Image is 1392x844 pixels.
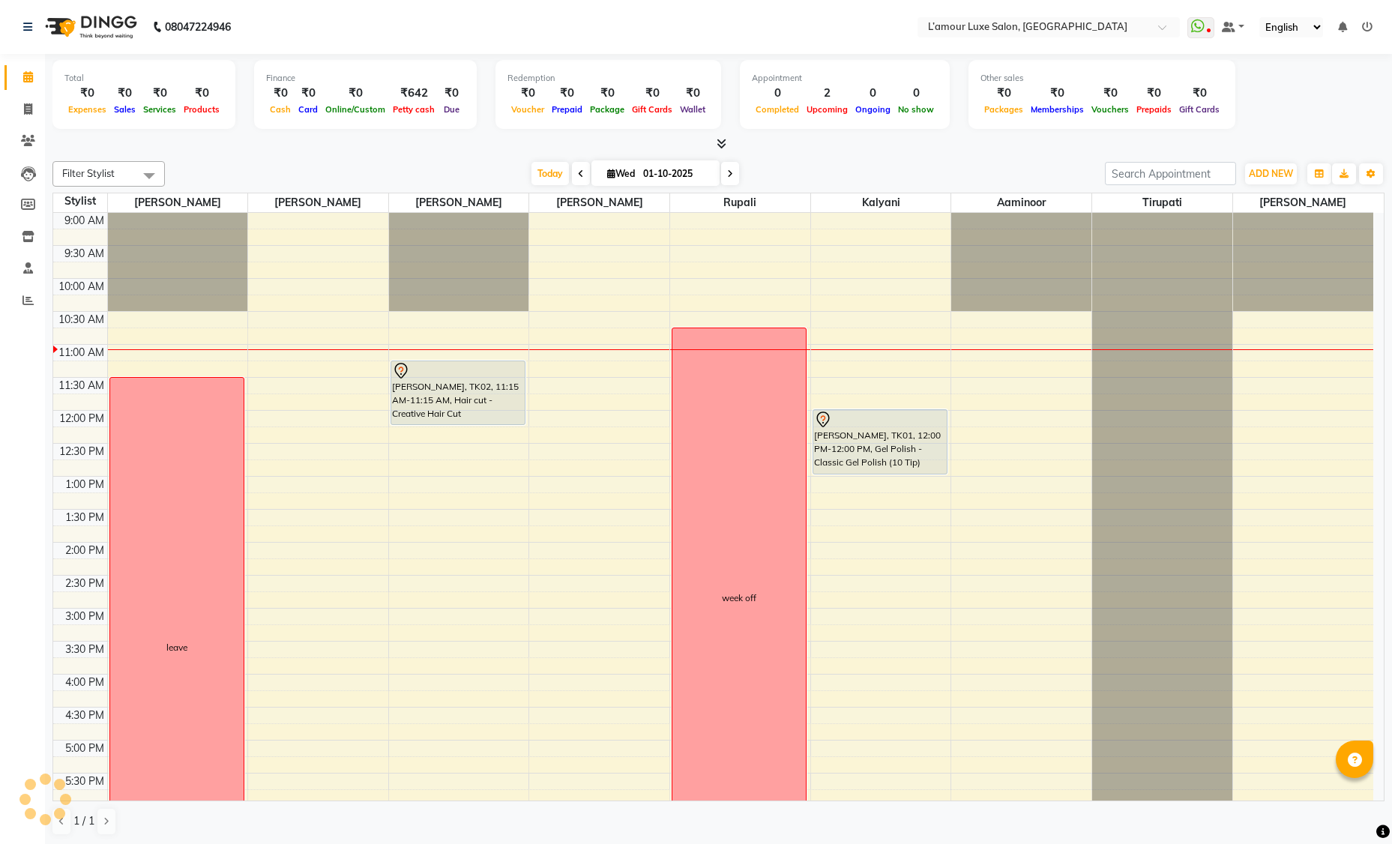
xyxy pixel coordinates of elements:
[62,576,107,591] div: 2:30 PM
[1249,168,1293,179] span: ADD NEW
[440,104,463,115] span: Due
[752,72,938,85] div: Appointment
[676,104,709,115] span: Wallet
[266,85,295,102] div: ₹0
[507,85,548,102] div: ₹0
[1233,193,1373,212] span: [PERSON_NAME]
[139,85,180,102] div: ₹0
[529,193,669,212] span: [PERSON_NAME]
[389,193,529,212] span: [PERSON_NAME]
[266,104,295,115] span: Cash
[62,741,107,756] div: 5:00 PM
[603,168,639,179] span: Wed
[852,104,894,115] span: Ongoing
[894,104,938,115] span: No show
[1105,162,1236,185] input: Search Appointment
[507,72,709,85] div: Redemption
[1133,104,1175,115] span: Prepaids
[266,72,465,85] div: Finance
[64,85,110,102] div: ₹0
[55,378,107,394] div: 11:30 AM
[295,85,322,102] div: ₹0
[980,104,1027,115] span: Packages
[55,345,107,361] div: 11:00 AM
[62,477,107,492] div: 1:00 PM
[38,6,141,48] img: logo
[439,85,465,102] div: ₹0
[62,609,107,624] div: 3:00 PM
[56,411,107,426] div: 12:00 PM
[586,104,628,115] span: Package
[53,193,107,209] div: Stylist
[722,591,756,605] div: week off
[951,193,1091,212] span: Aaminoor
[64,104,110,115] span: Expenses
[166,641,187,654] div: leave
[811,193,951,212] span: Kalyani
[531,162,569,185] span: Today
[1027,104,1088,115] span: Memberships
[62,774,107,789] div: 5:30 PM
[1088,104,1133,115] span: Vouchers
[1088,85,1133,102] div: ₹0
[61,246,107,262] div: 9:30 AM
[752,104,803,115] span: Completed
[676,85,709,102] div: ₹0
[56,444,107,459] div: 12:30 PM
[62,543,107,558] div: 2:00 PM
[803,104,852,115] span: Upcoming
[1027,85,1088,102] div: ₹0
[1175,85,1223,102] div: ₹0
[165,6,231,48] b: 08047224946
[852,85,894,102] div: 0
[322,85,389,102] div: ₹0
[110,104,139,115] span: Sales
[548,85,586,102] div: ₹0
[980,85,1027,102] div: ₹0
[62,642,107,657] div: 3:30 PM
[1245,163,1297,184] button: ADD NEW
[108,193,248,212] span: [PERSON_NAME]
[61,213,107,229] div: 9:00 AM
[389,85,439,102] div: ₹642
[391,361,525,424] div: [PERSON_NAME], TK02, 11:15 AM-11:15 AM, Hair cut - Creative Hair Cut
[55,312,107,328] div: 10:30 AM
[55,279,107,295] div: 10:00 AM
[586,85,628,102] div: ₹0
[62,510,107,525] div: 1:30 PM
[62,167,115,179] span: Filter Stylist
[180,104,223,115] span: Products
[507,104,548,115] span: Voucher
[1175,104,1223,115] span: Gift Cards
[980,72,1223,85] div: Other sales
[628,104,676,115] span: Gift Cards
[64,72,223,85] div: Total
[813,410,947,474] div: [PERSON_NAME], TK01, 12:00 PM-12:00 PM, Gel Polish - Classic Gel Polish (10 Tip)
[628,85,676,102] div: ₹0
[180,85,223,102] div: ₹0
[62,675,107,690] div: 4:00 PM
[752,85,803,102] div: 0
[110,85,139,102] div: ₹0
[62,708,107,723] div: 4:30 PM
[1133,85,1175,102] div: ₹0
[139,104,180,115] span: Services
[639,163,714,185] input: 2025-10-01
[73,813,94,829] span: 1 / 1
[670,193,810,212] span: Rupali
[1092,193,1232,212] span: Tirupati
[389,104,439,115] span: Petty cash
[322,104,389,115] span: Online/Custom
[248,193,388,212] span: [PERSON_NAME]
[295,104,322,115] span: Card
[548,104,586,115] span: Prepaid
[894,85,938,102] div: 0
[803,85,852,102] div: 2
